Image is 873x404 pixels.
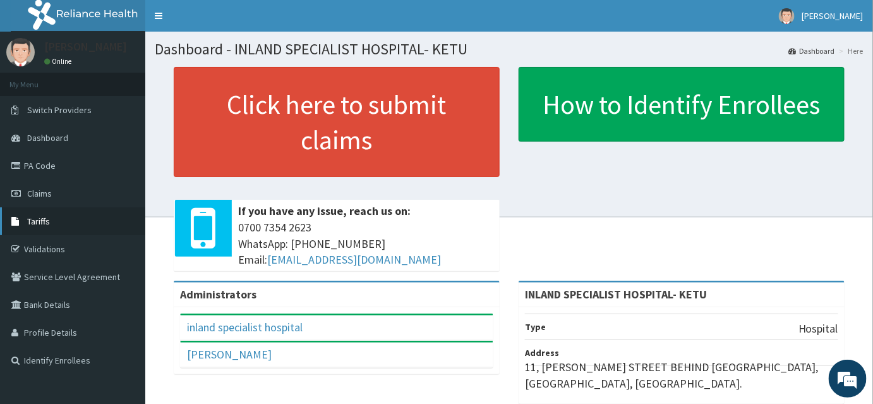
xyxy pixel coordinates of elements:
[525,347,559,358] b: Address
[180,287,256,302] b: Administrators
[798,321,838,337] p: Hospital
[525,359,838,391] p: 11, [PERSON_NAME] STREET BEHIND [GEOGRAPHIC_DATA], [GEOGRAPHIC_DATA], [GEOGRAPHIC_DATA].
[27,104,92,116] span: Switch Providers
[267,252,441,267] a: [EMAIL_ADDRESS][DOMAIN_NAME]
[779,8,795,24] img: User Image
[27,216,50,227] span: Tariffs
[525,287,707,302] strong: INLAND SPECIALIST HOSPITAL- KETU
[836,46,864,56] li: Here
[174,67,500,177] a: Click here to submit claims
[238,204,411,218] b: If you have any issue, reach us on:
[44,57,75,66] a: Online
[44,41,127,52] p: [PERSON_NAME]
[27,132,68,144] span: Dashboard
[155,41,864,58] h1: Dashboard - INLAND SPECIALIST HOSPITAL- KETU
[519,67,845,142] a: How to Identify Enrollees
[802,10,864,21] span: [PERSON_NAME]
[788,46,835,56] a: Dashboard
[187,320,303,334] a: inland specialist hospital
[187,347,272,362] a: [PERSON_NAME]
[6,38,35,66] img: User Image
[238,219,493,268] span: 0700 7354 2623 WhatsApp: [PHONE_NUMBER] Email:
[27,188,52,199] span: Claims
[525,321,546,333] b: Type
